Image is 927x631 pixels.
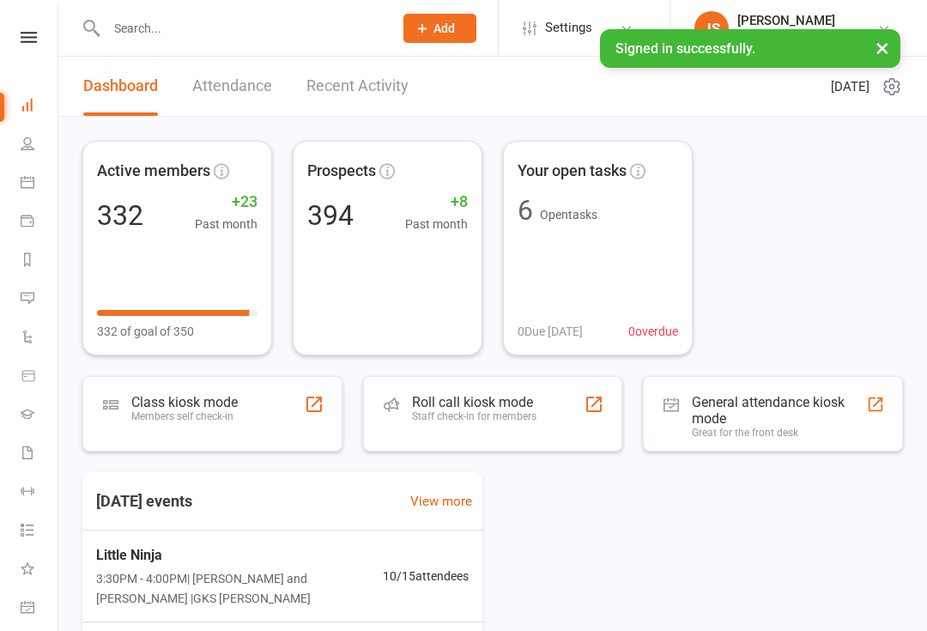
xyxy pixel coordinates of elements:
[97,322,194,341] span: 332 of goal of 350
[21,551,59,590] a: What's New
[692,427,866,439] div: Great for the front desk
[518,159,627,184] span: Your open tasks
[692,394,866,427] div: General attendance kiosk mode
[405,215,468,234] span: Past month
[195,190,257,215] span: +23
[82,486,206,517] h3: [DATE] events
[831,76,869,97] span: [DATE]
[540,208,597,221] span: Open tasks
[21,242,59,281] a: Reports
[195,215,257,234] span: Past month
[97,202,143,229] div: 332
[21,126,59,165] a: People
[403,14,476,43] button: Add
[306,57,409,116] a: Recent Activity
[83,57,158,116] a: Dashboard
[518,197,533,224] div: 6
[21,358,59,397] a: Product Sales
[433,21,455,35] span: Add
[96,569,383,608] span: 3:30PM - 4:00PM | [PERSON_NAME] and [PERSON_NAME] | GKS [PERSON_NAME]
[628,322,678,341] span: 0 overdue
[737,13,843,28] div: [PERSON_NAME]
[21,203,59,242] a: Payments
[737,28,843,44] div: Guy's Karate School
[21,88,59,126] a: Dashboard
[101,16,381,40] input: Search...
[131,394,238,410] div: Class kiosk mode
[410,491,472,512] a: View more
[383,567,469,585] span: 10 / 15 attendees
[307,202,354,229] div: 394
[867,29,898,66] button: ×
[131,410,238,422] div: Members self check-in
[545,9,592,47] span: Settings
[21,165,59,203] a: Calendar
[97,159,210,184] span: Active members
[412,410,536,422] div: Staff check-in for members
[518,322,583,341] span: 0 Due [DATE]
[307,159,376,184] span: Prospects
[615,40,755,57] span: Signed in successfully.
[21,590,59,628] a: General attendance kiosk mode
[192,57,272,116] a: Attendance
[405,190,468,215] span: +8
[96,544,383,567] span: Little Ninja
[694,11,729,46] div: JS
[412,394,536,410] div: Roll call kiosk mode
